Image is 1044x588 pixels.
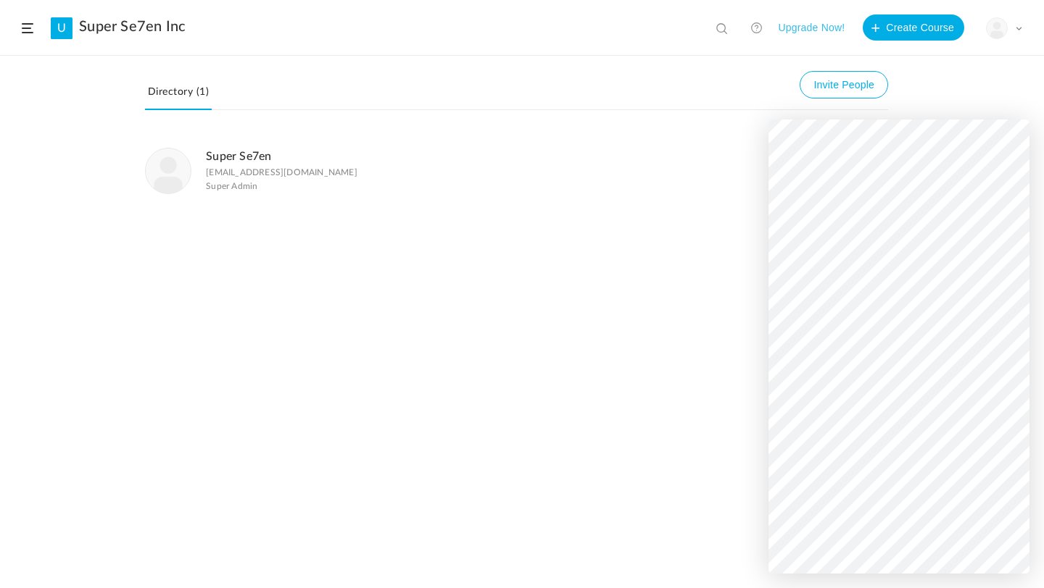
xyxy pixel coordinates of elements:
[145,83,212,110] a: Directory (1)
[206,167,357,177] p: [EMAIL_ADDRESS][DOMAIN_NAME]
[206,151,271,162] a: Super Se7en
[778,14,845,41] button: Upgrade Now!
[206,181,257,191] span: Super Admin
[51,17,72,39] a: U
[800,71,888,98] button: Invite People
[146,148,191,193] img: user-image.png
[863,14,964,41] button: Create Course
[79,18,186,35] a: Super Se7en Inc
[987,18,1007,38] img: user-image.png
